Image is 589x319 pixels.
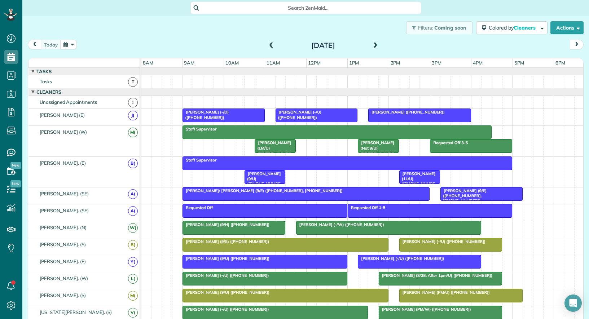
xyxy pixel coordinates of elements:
[275,110,322,120] span: [PERSON_NAME] (-/U) ([PHONE_NUMBER])
[128,223,138,233] span: W(
[348,60,360,66] span: 1pm
[38,258,87,264] span: [PERSON_NAME]. (E)
[513,60,526,66] span: 5pm
[378,273,493,278] span: [PERSON_NAME] (8/28: After 1pm/U) ([PHONE_NUMBER])
[182,205,213,210] span: Requested Off
[357,256,444,261] span: [PERSON_NAME] (-/U) ([PHONE_NUMBER])
[10,162,21,169] span: New
[418,25,433,31] span: Filters:
[357,140,394,161] span: [PERSON_NAME] (Not 9/U) ([PHONE_NUMBER])
[35,89,63,95] span: Cleaners
[368,110,445,115] span: [PERSON_NAME] ([PHONE_NUMBER])
[128,206,138,216] span: A(
[182,256,270,261] span: [PERSON_NAME] (9/U) ([PHONE_NUMBER])
[38,160,87,166] span: [PERSON_NAME]. (E)
[128,98,138,107] span: !
[224,60,240,66] span: 10am
[550,21,584,34] button: Actions
[35,68,53,74] span: Tasks
[389,60,402,66] span: 2pm
[182,273,269,278] span: [PERSON_NAME] (-/U) ([PHONE_NUMBER])
[41,40,61,49] button: today
[38,191,90,196] span: [PERSON_NAME]. (SE)
[10,180,21,187] span: New
[38,242,87,247] span: [PERSON_NAME]. (S)
[128,111,138,120] span: J(
[182,239,269,244] span: [PERSON_NAME] (9/S) ([PHONE_NUMBER])
[128,77,138,87] span: T
[347,205,386,210] span: Requested Off 1-5
[430,60,443,66] span: 3pm
[399,171,436,192] span: [PERSON_NAME] (11/U) ([PHONE_NUMBER])
[182,110,229,120] span: [PERSON_NAME] (-/D) ([PHONE_NUMBER])
[38,275,89,281] span: [PERSON_NAME]. (W)
[182,188,343,193] span: [PERSON_NAME]/ [PERSON_NAME] (9/E) ([PHONE_NUMBER], [PHONE_NUMBER])
[489,25,538,31] span: Colored by
[128,240,138,250] span: B(
[28,40,41,49] button: prev
[128,308,138,318] span: V(
[254,140,291,161] span: [PERSON_NAME] (LM/U) ([PHONE_NUMBER])
[434,25,467,31] span: Coming soon
[440,188,487,204] span: [PERSON_NAME] (9/E) ([PHONE_NUMBER], [PHONE_NUMBER])
[399,290,490,295] span: [PERSON_NAME] (PM/U) ([PHONE_NUMBER])
[430,140,468,145] span: Requested Off 3-5
[128,291,138,301] span: M(
[141,60,155,66] span: 8am
[399,239,486,244] span: [PERSON_NAME] (-/U) ([PHONE_NUMBER])
[38,79,53,84] span: Tasks
[182,307,269,312] span: [PERSON_NAME] (-/U) ([PHONE_NUMBER])
[378,307,471,312] span: [PERSON_NAME] (PM/W) ([PHONE_NUMBER])
[570,40,584,49] button: next
[128,159,138,168] span: B(
[278,41,368,49] h2: [DATE]
[265,60,281,66] span: 11am
[38,292,87,298] span: [PERSON_NAME]. (S)
[564,294,582,312] div: Open Intercom Messenger
[296,222,384,227] span: [PERSON_NAME] (-/W) ([PHONE_NUMBER])
[307,60,322,66] span: 12pm
[38,309,113,315] span: [US_STATE][PERSON_NAME]. (S)
[38,129,88,135] span: [PERSON_NAME] (W)
[476,21,548,34] button: Colored byCleaners
[244,171,281,192] span: [PERSON_NAME] (9/U) ([PHONE_NUMBER])
[183,60,196,66] span: 9am
[182,290,270,295] span: [PERSON_NAME] (9/U) ([PHONE_NUMBER])
[38,112,86,118] span: [PERSON_NAME] (E)
[128,257,138,267] span: Y(
[38,225,88,230] span: [PERSON_NAME]. (N)
[514,25,537,31] span: Cleaners
[128,128,138,137] span: M(
[182,222,270,227] span: [PERSON_NAME] (9/N) ([PHONE_NUMBER])
[554,60,567,66] span: 6pm
[182,158,217,163] span: Staff Supervisor
[128,189,138,199] span: A(
[471,60,484,66] span: 4pm
[38,208,90,213] span: [PERSON_NAME]. (SE)
[182,127,217,132] span: Staff Supervisor
[38,99,98,105] span: Unassigned Appointments
[128,274,138,284] span: L(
